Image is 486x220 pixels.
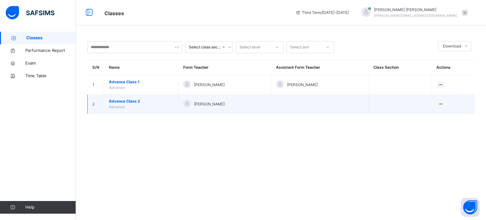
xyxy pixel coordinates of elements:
[26,35,76,41] span: Classes
[178,60,271,75] th: Form Teacher
[104,10,124,16] span: Classes
[25,60,76,66] span: Exam
[109,98,173,104] span: Advance Class 2
[25,73,76,79] span: Time Table
[25,204,76,211] span: Help
[109,85,125,90] span: Advance
[104,60,178,75] th: Name
[374,7,457,13] span: [PERSON_NAME] [PERSON_NAME]
[194,101,225,107] span: [PERSON_NAME]
[194,82,225,88] span: [PERSON_NAME]
[109,79,173,85] span: Advance Class 1
[355,7,471,18] div: Hafiz IbrahimAli
[443,43,461,49] span: Download
[461,198,480,217] button: Open asap
[432,60,475,75] th: Actions
[6,6,54,19] img: safsims
[109,104,125,109] span: Advance
[369,60,432,75] th: Class Section
[240,41,260,53] div: Select level
[88,60,104,75] th: S/N
[287,82,318,88] span: [PERSON_NAME]
[25,47,76,54] span: Performance Report
[189,44,221,50] div: Select class section
[290,41,309,53] div: Select arm
[374,14,457,17] span: [PERSON_NAME][EMAIL_ADDRESS][DOMAIN_NAME]
[88,75,104,95] td: 1
[296,10,349,16] span: session/term information
[271,60,369,75] th: Assistant Form Teacher
[88,95,104,114] td: 2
